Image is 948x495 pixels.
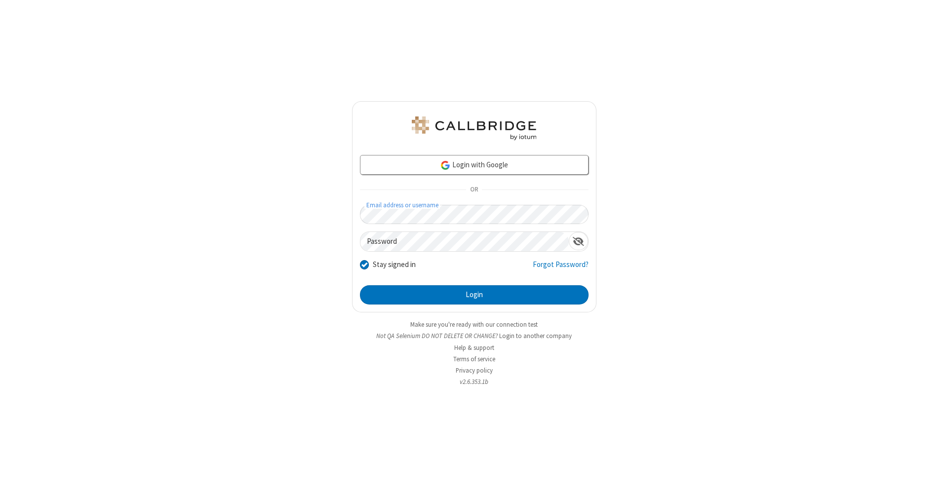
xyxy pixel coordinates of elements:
input: Password [360,232,569,251]
li: v2.6.353.1b [352,377,596,386]
img: google-icon.png [440,160,451,171]
div: Show password [569,232,588,250]
label: Stay signed in [373,259,416,270]
span: OR [466,183,482,197]
button: Login to another company [499,331,572,341]
button: Login [360,285,589,305]
a: Privacy policy [456,366,493,375]
input: Email address or username [360,205,589,224]
a: Make sure you're ready with our connection test [410,320,538,329]
a: Terms of service [453,355,495,363]
li: Not QA Selenium DO NOT DELETE OR CHANGE? [352,331,596,341]
a: Help & support [454,343,494,352]
img: QA Selenium DO NOT DELETE OR CHANGE [410,116,538,140]
a: Login with Google [360,155,589,175]
a: Forgot Password? [533,259,589,278]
